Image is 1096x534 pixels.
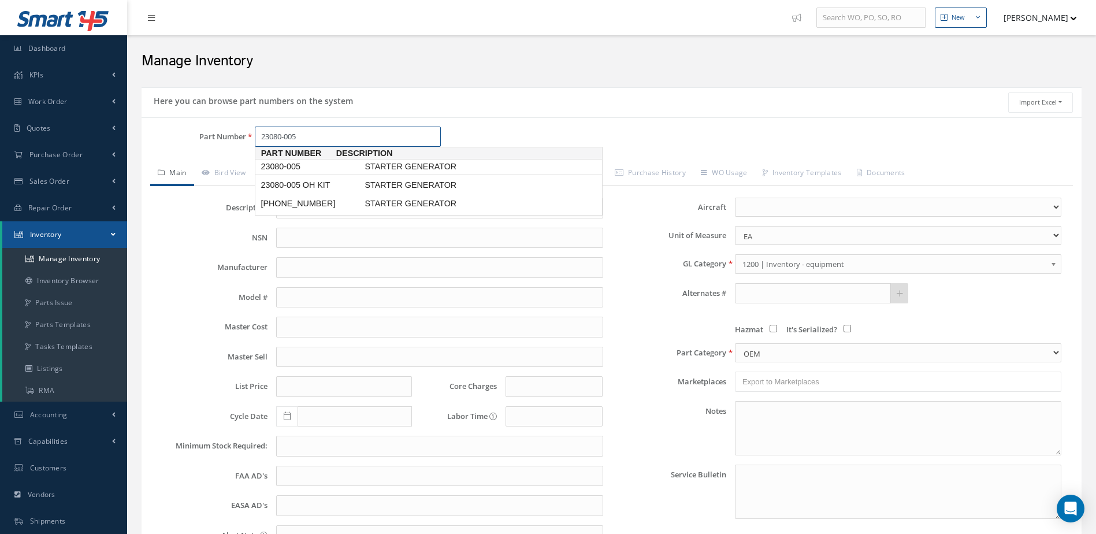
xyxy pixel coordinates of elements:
[362,161,536,173] span: STARTER GENERATOR
[770,325,777,332] input: Hazmat
[153,442,268,450] label: Minimum Stock Required:
[28,97,68,106] span: Work Order
[142,132,246,141] label: Part Number
[421,412,497,421] label: Labor Time
[612,377,726,386] label: Marketplaces
[1057,495,1084,522] div: Open Intercom Messenger
[742,257,1046,271] span: 1200 | Inventory - equipment
[612,401,726,455] label: Notes
[153,353,268,361] label: Master Sell
[612,348,726,357] label: Part Category
[336,147,510,160] span: Description
[29,176,69,186] span: Sales Order
[952,13,965,23] div: New
[2,292,127,314] a: Parts Issue
[258,198,362,210] span: [PHONE_NUMBER]
[255,147,336,160] span: Part Number
[27,123,51,133] span: Quotes
[735,401,1061,455] textarea: Notes
[693,162,755,186] a: WO Usage
[254,162,319,186] a: Warehouse
[2,380,127,402] a: RMA
[2,248,127,270] a: Manage Inventory
[612,465,726,519] label: Service Bulletin
[612,259,726,268] label: GL Category
[28,203,72,213] span: Repair Order
[153,501,268,510] label: EASA AD's
[28,489,55,499] span: Vendors
[150,92,353,106] h5: Here you can browse part numbers on the system
[30,229,62,239] span: Inventory
[258,179,362,191] span: 23080-005 OH KIT
[153,472,268,480] label: FAA AD's
[612,289,726,298] label: Alternates #
[2,270,127,292] a: Inventory Browser
[735,324,763,335] span: Hazmat
[150,162,194,186] a: Main
[755,162,849,186] a: Inventory Templates
[612,203,726,212] label: Aircraft
[153,293,268,302] label: Model #
[29,150,83,160] span: Purchase Order
[612,231,726,240] label: Unit of Measure
[28,43,66,53] span: Dashboard
[153,382,268,391] label: List Price
[421,382,497,391] label: Core Charges
[2,336,127,358] a: Tasks Templates
[153,233,268,242] label: NSN
[786,324,837,335] span: It's Serialized?
[142,53,1082,70] h2: Manage Inventory
[30,516,66,526] span: Shipments
[153,412,268,421] label: Cycle Date
[153,322,268,331] label: Master Cost
[993,6,1077,29] button: [PERSON_NAME]
[849,162,913,186] a: Documents
[2,221,127,248] a: Inventory
[362,198,536,210] span: STARTER GENERATOR
[607,162,693,186] a: Purchase History
[258,161,362,173] span: 23080-005
[1008,92,1073,113] button: Import Excel
[2,314,127,336] a: Parts Templates
[935,8,987,28] button: New
[194,162,254,186] a: Bird View
[29,70,43,80] span: KPIs
[30,463,67,473] span: Customers
[30,410,68,420] span: Accounting
[28,436,68,446] span: Capabilities
[844,325,851,332] input: It's Serialized?
[816,8,926,28] input: Search WO, PO, SO, RO
[153,203,268,212] label: Description
[153,263,268,272] label: Manufacturer
[2,358,127,380] a: Listings
[362,179,536,191] span: STARTER GENERATOR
